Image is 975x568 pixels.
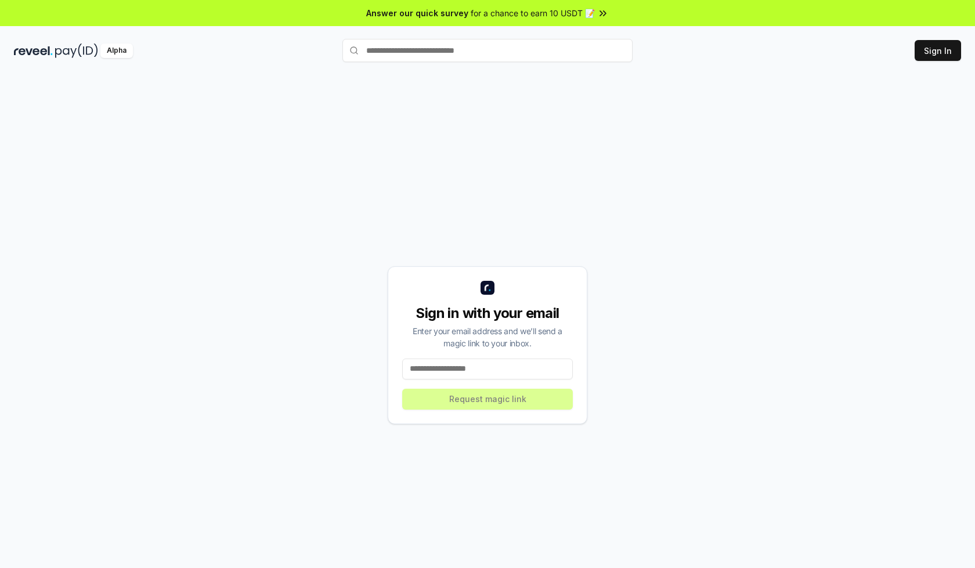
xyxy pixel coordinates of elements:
[14,44,53,58] img: reveel_dark
[481,281,494,295] img: logo_small
[471,7,595,19] span: for a chance to earn 10 USDT 📝
[915,40,961,61] button: Sign In
[55,44,98,58] img: pay_id
[402,325,573,349] div: Enter your email address and we’ll send a magic link to your inbox.
[366,7,468,19] span: Answer our quick survey
[402,304,573,323] div: Sign in with your email
[100,44,133,58] div: Alpha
